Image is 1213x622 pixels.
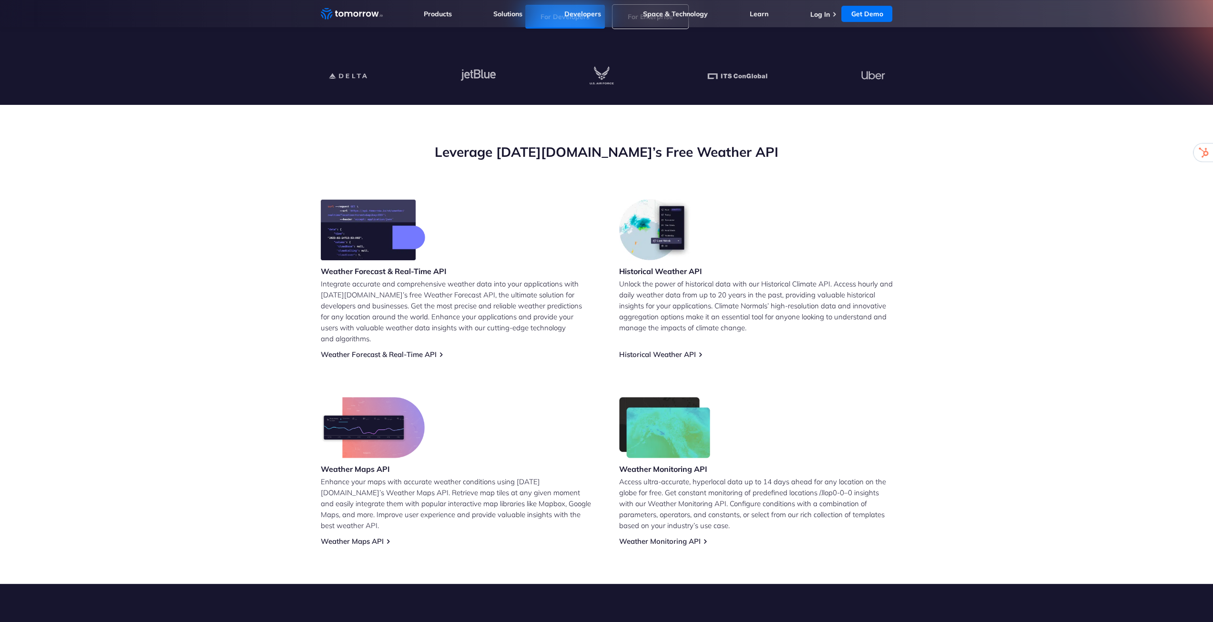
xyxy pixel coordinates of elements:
[619,476,893,531] p: Access ultra-accurate, hyperlocal data up to 14 days ahead for any location on the globe for free...
[424,10,452,18] a: Products
[321,143,893,161] h2: Leverage [DATE][DOMAIN_NAME]’s Free Weather API
[619,350,696,359] a: Historical Weather API
[493,10,522,18] a: Solutions
[619,266,702,276] h3: Historical Weather API
[321,278,594,344] p: Integrate accurate and comprehensive weather data into your applications with [DATE][DOMAIN_NAME]...
[321,7,383,21] a: Home link
[619,464,711,474] h3: Weather Monitoring API
[810,10,829,19] a: Log In
[321,537,384,546] a: Weather Maps API
[321,476,594,531] p: Enhance your maps with accurate weather conditions using [DATE][DOMAIN_NAME]’s Weather Maps API. ...
[619,537,701,546] a: Weather Monitoring API
[321,266,447,276] h3: Weather Forecast & Real-Time API
[643,10,708,18] a: Space & Technology
[619,278,893,333] p: Unlock the power of historical data with our Historical Climate API. Access hourly and daily weat...
[750,10,768,18] a: Learn
[321,464,425,474] h3: Weather Maps API
[321,350,437,359] a: Weather Forecast & Real-Time API
[564,10,601,18] a: Developers
[841,6,892,22] a: Get Demo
